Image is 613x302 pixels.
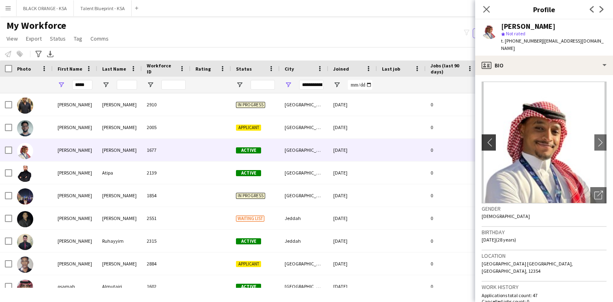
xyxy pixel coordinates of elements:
[142,230,191,252] div: 2315
[236,238,261,244] span: Active
[328,162,377,184] div: [DATE]
[348,80,372,90] input: Joined Filter Input
[50,35,66,42] span: Status
[431,63,464,75] span: Jobs (last 90 days)
[475,56,613,75] div: Bio
[328,230,377,252] div: [DATE]
[236,81,243,88] button: Open Filter Menu
[142,207,191,229] div: 2551
[328,139,377,161] div: [DATE]
[6,35,18,42] span: View
[426,139,478,161] div: 0
[142,184,191,207] div: 1854
[328,207,377,229] div: [DATE]
[17,211,33,227] img: Osama Osama
[53,230,97,252] div: [PERSON_NAME]
[90,35,109,42] span: Comms
[426,275,478,298] div: 0
[17,0,74,16] button: BLACK ORANGE - KSA
[53,93,97,116] div: [PERSON_NAME]
[53,116,97,138] div: [PERSON_NAME]
[236,147,261,153] span: Active
[285,81,292,88] button: Open Filter Menu
[142,116,191,138] div: 2005
[17,279,33,296] img: osamah Almutairi
[102,66,126,72] span: Last Name
[72,80,92,90] input: First Name Filter Input
[47,33,69,44] a: Status
[142,252,191,275] div: 2884
[17,97,33,114] img: Ahmed Osama Mustafa Ismail
[280,207,328,229] div: Jeddah
[426,116,478,138] div: 0
[236,102,265,108] span: In progress
[280,162,328,184] div: [GEOGRAPHIC_DATA]
[97,162,142,184] div: Atipa
[236,66,252,72] span: Status
[97,275,142,298] div: Almutairi
[426,162,478,184] div: 0
[280,93,328,116] div: [GEOGRAPHIC_DATA]
[328,184,377,207] div: [DATE]
[506,30,525,37] span: Not rated
[236,193,265,199] span: In progress
[280,275,328,298] div: [GEOGRAPHIC_DATA]
[97,207,142,229] div: [PERSON_NAME]
[53,162,97,184] div: [PERSON_NAME]
[23,33,45,44] a: Export
[328,275,377,298] div: [DATE]
[142,139,191,161] div: 1677
[34,49,43,59] app-action-btn: Advanced filters
[280,230,328,252] div: Jeddah
[71,33,86,44] a: Tag
[280,139,328,161] div: [GEOGRAPHIC_DATA]
[482,283,607,291] h3: Work history
[328,252,377,275] div: [DATE]
[58,81,65,88] button: Open Filter Menu
[426,93,478,116] div: 0
[17,66,31,72] span: Photo
[97,116,142,138] div: [PERSON_NAME]
[280,116,328,138] div: [GEOGRAPHIC_DATA]
[236,170,261,176] span: Active
[74,0,132,16] button: Talent Blueprint - KSA
[161,80,186,90] input: Workforce ID Filter Input
[236,125,261,131] span: Applicant
[17,257,33,273] img: Osama Salah
[382,66,400,72] span: Last job
[97,252,142,275] div: [PERSON_NAME]
[280,252,328,275] div: [GEOGRAPHIC_DATA]
[117,80,137,90] input: Last Name Filter Input
[501,38,604,51] span: | [EMAIL_ADDRESS][DOMAIN_NAME]
[236,284,261,290] span: Active
[87,33,112,44] a: Comms
[482,82,607,203] img: Crew avatar or photo
[501,38,543,44] span: t. [PHONE_NUMBER]
[195,66,211,72] span: Rating
[426,252,478,275] div: 0
[53,139,97,161] div: [PERSON_NAME]
[97,230,142,252] div: Ruhayyim
[236,216,264,222] span: Waiting list
[142,93,191,116] div: 2910
[17,234,33,250] img: Osama Ruhayyim
[328,93,377,116] div: [DATE]
[142,162,191,184] div: 2139
[475,4,613,15] h3: Profile
[53,184,97,207] div: [PERSON_NAME]
[17,143,33,159] img: Osama Ali
[426,184,478,207] div: 0
[97,184,142,207] div: [PERSON_NAME]
[482,213,530,219] span: [DEMOGRAPHIC_DATA]
[147,81,154,88] button: Open Filter Menu
[17,120,33,136] img: Osama Ahmed
[426,207,478,229] div: 0
[236,261,261,267] span: Applicant
[501,23,555,30] div: [PERSON_NAME]
[285,66,294,72] span: City
[482,229,607,236] h3: Birthday
[333,66,349,72] span: Joined
[53,207,97,229] div: [PERSON_NAME]
[328,116,377,138] div: [DATE]
[482,261,573,274] span: [GEOGRAPHIC_DATA] [GEOGRAPHIC_DATA], [GEOGRAPHIC_DATA], 12354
